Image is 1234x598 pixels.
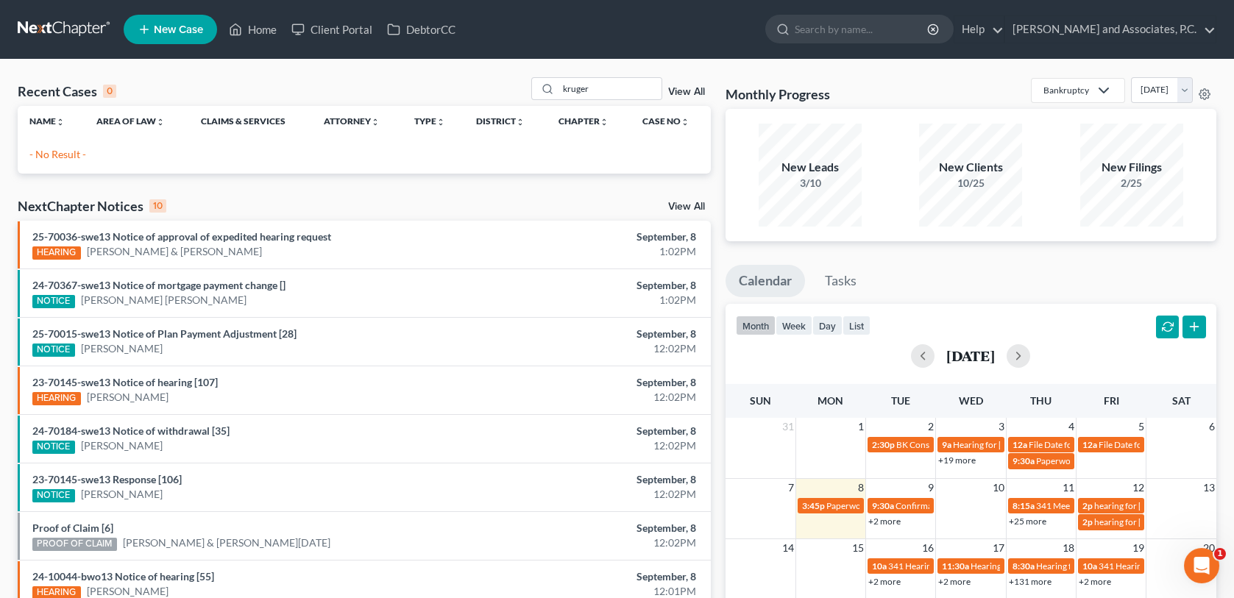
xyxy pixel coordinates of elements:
[1013,500,1035,511] span: 8:15a
[559,115,609,127] a: Chapterunfold_more
[81,341,163,356] a: [PERSON_NAME]
[324,115,380,127] a: Attorneyunfold_more
[1104,394,1119,407] span: Fri
[818,394,843,407] span: Mon
[953,439,1068,450] span: Hearing for [PERSON_NAME]
[1184,548,1219,583] iframe: Intercom live chat
[642,115,689,127] a: Case Nounfold_more
[32,441,75,454] div: NOTICE
[32,246,81,260] div: HEARING
[96,115,165,127] a: Area of Lawunfold_more
[436,118,445,127] i: unfold_more
[32,295,75,308] div: NOTICE
[32,376,218,388] a: 23-70145-swe13 Notice of hearing [107]
[18,197,166,215] div: NextChapter Notices
[776,316,812,335] button: week
[991,479,1006,496] span: 10
[736,316,776,335] button: month
[1082,516,1093,527] span: 2p
[1030,394,1052,407] span: Thu
[1013,455,1035,466] span: 9:30a
[32,473,182,485] a: 23-70145-swe13 Response [106]
[891,394,910,407] span: Tue
[971,560,1085,572] span: Hearing for [PERSON_NAME]
[991,539,1006,557] span: 17
[123,535,330,550] a: [PERSON_NAME] & [PERSON_NAME][DATE]
[1131,539,1146,557] span: 19
[559,78,662,99] input: Search by name...
[1029,439,1224,450] span: File Date for [PERSON_NAME] & [PERSON_NAME]
[812,316,843,335] button: day
[781,418,795,435] span: 31
[371,118,380,127] i: unfold_more
[476,115,525,127] a: Districtunfold_more
[726,265,805,297] a: Calendar
[868,516,901,527] a: +2 more
[32,327,297,340] a: 25-70015-swe13 Notice of Plan Payment Adjustment [28]
[284,16,380,43] a: Client Portal
[1202,479,1216,496] span: 13
[926,479,935,496] span: 9
[1005,16,1216,43] a: [PERSON_NAME] and Associates, P.C.
[1082,500,1093,511] span: 2p
[759,176,862,191] div: 3/10
[32,344,75,357] div: NOTICE
[787,479,795,496] span: 7
[868,576,901,587] a: +2 more
[32,279,286,291] a: 24-70367-swe13 Notice of mortgage payment change []
[485,472,696,487] div: September, 8
[942,439,951,450] span: 9a
[1214,548,1226,560] span: 1
[1009,516,1046,527] a: +25 more
[1202,539,1216,557] span: 20
[851,539,865,557] span: 15
[826,500,1050,511] span: Paperwork appt for [PERSON_NAME] & [PERSON_NAME]
[921,539,935,557] span: 16
[812,265,870,297] a: Tasks
[795,15,929,43] input: Search by name...
[926,418,935,435] span: 2
[32,424,230,437] a: 24-70184-swe13 Notice of withdrawal [35]
[1080,176,1183,191] div: 2/25
[1013,439,1027,450] span: 12a
[1099,439,1216,450] span: File Date for [PERSON_NAME]
[81,438,163,453] a: [PERSON_NAME]
[1036,560,1151,572] span: Hearing for [PERSON_NAME]
[857,418,865,435] span: 1
[485,229,696,244] div: September, 8
[32,392,81,405] div: HEARING
[938,455,976,466] a: +19 more
[32,489,75,502] div: NOTICE
[872,560,887,572] span: 10a
[781,539,795,557] span: 14
[485,341,696,356] div: 12:02PM
[32,522,113,534] a: Proof of Claim [6]
[414,115,445,127] a: Typeunfold_more
[872,500,894,511] span: 9:30a
[1172,394,1191,407] span: Sat
[485,487,696,502] div: 12:02PM
[485,375,696,390] div: September, 8
[896,500,1141,511] span: Confirmation hearing for [PERSON_NAME] & [PERSON_NAME]
[29,147,699,162] p: - No Result -
[485,327,696,341] div: September, 8
[485,278,696,293] div: September, 8
[1061,539,1076,557] span: 18
[81,293,247,307] a: [PERSON_NAME] [PERSON_NAME]
[919,159,1022,176] div: New Clients
[872,439,895,450] span: 2:30p
[600,118,609,127] i: unfold_more
[954,16,1004,43] a: Help
[18,82,116,100] div: Recent Cases
[189,106,312,135] th: Claims & Services
[32,538,117,551] div: PROOF OF CLAIM
[485,244,696,259] div: 1:02PM
[1131,479,1146,496] span: 12
[668,87,705,97] a: View All
[896,439,1102,450] span: BK Consult for [PERSON_NAME] & [PERSON_NAME]
[516,118,525,127] i: unfold_more
[942,560,969,572] span: 11:30a
[485,390,696,405] div: 12:02PM
[1079,576,1111,587] a: +2 more
[1043,84,1089,96] div: Bankruptcy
